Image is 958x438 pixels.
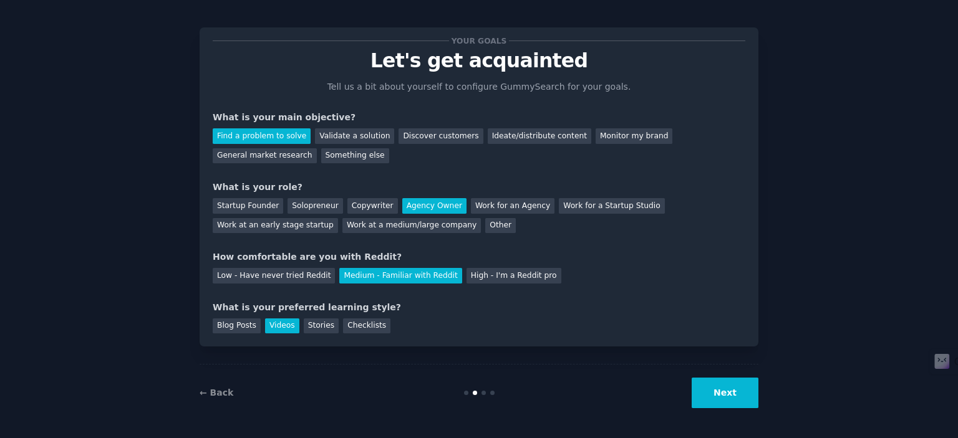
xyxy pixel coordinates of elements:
[288,198,342,214] div: Solopreneur
[213,301,745,314] div: What is your preferred learning style?
[200,388,233,398] a: ← Back
[449,34,509,47] span: Your goals
[213,250,745,264] div: How comfortable are you with Reddit?
[213,318,261,334] div: Blog Posts
[343,318,390,334] div: Checklists
[321,148,389,164] div: Something else
[692,378,758,408] button: Next
[596,128,672,144] div: Monitor my brand
[304,318,339,334] div: Stories
[399,128,483,144] div: Discover customers
[485,218,516,234] div: Other
[213,128,311,144] div: Find a problem to solve
[342,218,481,234] div: Work at a medium/large company
[315,128,394,144] div: Validate a solution
[559,198,664,214] div: Work for a Startup Studio
[347,198,398,214] div: Copywriter
[213,218,338,234] div: Work at an early stage startup
[322,80,636,93] p: Tell us a bit about yourself to configure GummySearch for your goals.
[488,128,591,144] div: Ideate/distribute content
[402,198,467,214] div: Agency Owner
[471,198,554,214] div: Work for an Agency
[213,268,335,283] div: Low - Have never tried Reddit
[213,198,283,214] div: Startup Founder
[213,50,745,72] p: Let's get acquainted
[265,318,299,334] div: Videos
[213,148,317,164] div: General market research
[213,181,745,194] div: What is your role?
[213,111,745,124] div: What is your main objective?
[339,268,462,283] div: Medium - Familiar with Reddit
[467,268,561,283] div: High - I'm a Reddit pro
